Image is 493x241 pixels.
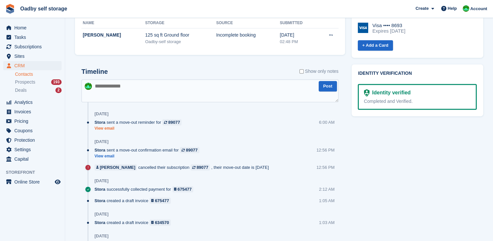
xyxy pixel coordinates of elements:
div: successfully collected payment for [94,186,196,192]
a: 89077 [191,164,210,170]
img: Visa Logo [358,23,368,33]
th: Name [81,18,145,28]
a: menu [3,126,62,135]
span: Online Store [14,177,53,186]
div: Completed and Verified. [364,98,471,105]
th: Submitted [280,18,317,28]
a: 634570 [150,219,171,226]
label: Show only notes [299,68,339,75]
div: 125 sq ft Ground floor [145,32,216,39]
div: 12:56 PM [316,164,335,170]
span: Prospects [15,79,35,85]
span: Help [448,5,457,12]
span: Pricing [14,117,53,126]
a: menu [3,177,62,186]
span: Stora [94,147,105,153]
a: + Add a Card [358,40,393,51]
div: 2:12 AM [319,186,335,192]
a: 675477 [150,198,171,204]
span: Stora [94,186,105,192]
span: Tasks [14,33,53,42]
a: menu [3,23,62,32]
span: Create [415,5,428,12]
span: Account [470,6,487,12]
div: sent a move-out confirmation email for [94,147,203,153]
span: Stora [94,198,105,204]
span: Stora [94,119,105,125]
a: menu [3,42,62,51]
span: Stora [94,219,105,226]
span: Home [14,23,53,32]
div: created a draft invoice [94,198,174,204]
input: Show only notes [299,68,304,75]
div: Expires [DATE] [372,28,405,34]
div: 1:05 AM [319,198,335,204]
a: Deals 2 [15,87,62,94]
div: 12:56 PM [316,147,335,153]
a: menu [3,52,62,61]
div: Visa •••• 8693 [372,23,405,28]
div: Oadby-self storage [145,39,216,45]
div: 193 [51,79,62,85]
span: Coupons [14,126,53,135]
div: [PERSON_NAME] [83,32,145,39]
div: 1:03 AM [319,219,335,226]
a: menu [3,61,62,70]
a: 89077 [180,147,199,153]
div: [DATE] [94,178,109,184]
span: Protection [14,136,53,145]
div: cancelled their subscription , their move-out date is [DATE] [94,164,272,170]
a: 89077 [162,119,181,125]
a: Prospects 193 [15,79,62,86]
img: stora-icon-8386f47178a22dfd0bd8f6a31ec36ba5ce8667c1dd55bd0f319d3a0aa187defe.svg [5,4,15,14]
div: 675477 [178,186,192,192]
div: [DATE] [94,139,109,144]
div: sent a move-out reminder for [94,119,185,125]
th: Storage [145,18,216,28]
div: [DATE] [94,233,109,239]
span: Subscriptions [14,42,53,51]
div: 675477 [155,198,169,204]
div: Identity verified [370,89,411,97]
span: Analytics [14,98,53,107]
div: [DATE] [280,32,317,39]
a: menu [3,33,62,42]
div: created a draft invoice [94,219,174,226]
button: Post [319,81,337,92]
a: menu [3,136,62,145]
img: Stephanie [85,83,92,90]
div: 89077 [196,164,208,170]
a: View email [94,126,185,131]
span: CRM [14,61,53,70]
img: Stephanie [463,5,469,12]
div: [DATE] [94,111,109,117]
a: menu [3,117,62,126]
span: Storefront [6,169,65,176]
span: Invoices [14,107,53,116]
h2: Identity verification [358,71,477,76]
div: 6:00 AM [319,119,335,125]
a: menu [3,107,62,116]
h2: Timeline [81,68,108,75]
th: Source [216,18,280,28]
div: 89077 [186,147,197,153]
a: Contacts [15,71,62,77]
img: Identity Verification Ready [364,89,370,96]
a: [PERSON_NAME] [94,164,137,170]
a: menu [3,145,62,154]
a: 675477 [172,186,194,192]
a: View email [94,153,203,159]
a: menu [3,98,62,107]
div: 89077 [168,119,180,125]
div: [PERSON_NAME] [100,164,135,170]
a: Oadby self storage [18,3,70,14]
div: Incomplete booking [216,32,280,39]
a: Preview store [54,178,62,186]
div: 2 [55,88,62,93]
span: Settings [14,145,53,154]
div: [DATE] [94,212,109,217]
span: Sites [14,52,53,61]
a: menu [3,154,62,164]
span: Deals [15,87,27,93]
div: 634570 [155,219,169,226]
